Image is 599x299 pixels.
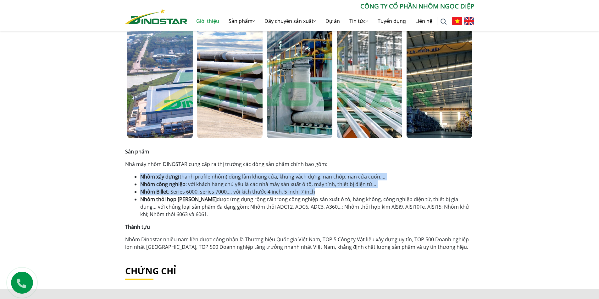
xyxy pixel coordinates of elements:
a: Giới thiệu [191,11,224,31]
strong: Nhôm công nghiệp [140,181,186,188]
img: English [464,17,474,25]
img: Tiếng Việt [452,17,462,25]
h2: Chứng chỉ [125,266,474,276]
strong: Nhôm Billet [140,188,168,195]
li: : với khách hàng chủ yếu là các nhà máy sản xuất ô tô, máy tính, thiết bị điện tử… [140,180,474,188]
li: được ứng dụng rộng rãi trong công nghiệp sản xuất ô tô, hàng không, công nghiệp điện tử, thiết bị... [140,195,474,218]
img: Nhôm Dinostar [125,8,187,24]
a: Tin tức [345,11,373,31]
strong: Nhôm thỏi hợp [PERSON_NAME] [140,196,217,203]
a: Liên hệ [411,11,437,31]
a: Sản phẩm [224,11,260,31]
strong: Nhôm xây dựng [140,173,178,180]
strong: Sản phẩm [125,148,149,155]
p: CÔNG TY CỔ PHẦN NHÔM NGỌC DIỆP [187,2,474,11]
a: Dây chuyền sản xuất [260,11,321,31]
p: Nhôm Dinostar nhiều năm liền được công nhận là Thương hiệu Quốc gia Việt Nam, TOP 5 Công ty Vật l... [125,236,474,251]
strong: Thành tựu [125,223,150,230]
li: (thanh profile nhôm) dùng làm khung cửa, khung vách dựng, nan chớp, nan cửa cuốn…, [140,173,474,180]
a: Dự án [321,11,345,31]
p: Nhà máy nhôm DINOSTAR cung cấp ra thị trường các dòng sản phẩm chính bao gồm: [125,160,474,168]
a: Tuyển dụng [373,11,411,31]
img: search [441,19,447,25]
li: : Series 6000, series 7000,… với kích thước 4 inch, 5 inch, 7 inch [140,188,474,195]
